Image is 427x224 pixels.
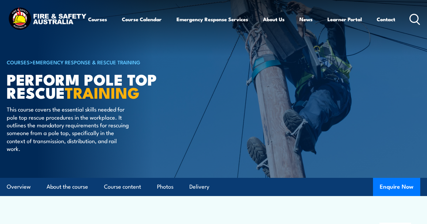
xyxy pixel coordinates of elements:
[7,178,31,196] a: Overview
[177,11,248,27] a: Emergency Response Services
[88,11,107,27] a: Courses
[377,11,395,27] a: Contact
[122,11,162,27] a: Course Calendar
[104,178,141,196] a: Course content
[7,58,30,66] a: COURSES
[33,58,140,66] a: Emergency Response & Rescue Training
[47,178,88,196] a: About the course
[65,81,140,104] strong: TRAINING
[7,105,130,152] p: This course covers the essential skills needed for pole top rescue procedures in the workplace. I...
[7,58,174,66] h6: >
[157,178,174,196] a: Photos
[263,11,285,27] a: About Us
[189,178,209,196] a: Delivery
[7,72,174,99] h1: Perform Pole Top Rescue
[327,11,362,27] a: Learner Portal
[373,178,420,196] button: Enquire Now
[299,11,313,27] a: News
